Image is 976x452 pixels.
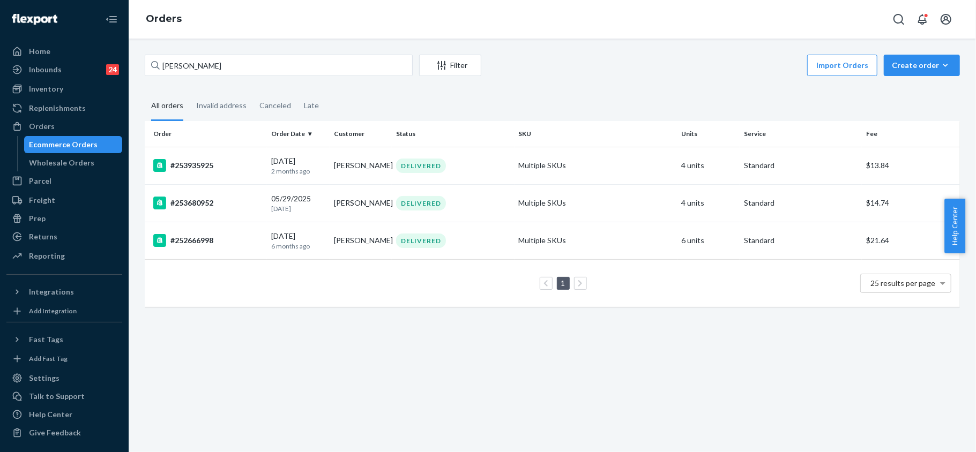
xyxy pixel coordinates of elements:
th: Units [677,121,740,147]
td: $13.84 [862,147,960,184]
img: Flexport logo [12,14,57,25]
a: Help Center [6,406,122,423]
td: [PERSON_NAME] [330,222,392,259]
div: DELIVERED [396,233,446,248]
p: Standard [744,235,858,246]
td: $21.64 [862,222,960,259]
div: DELIVERED [396,159,446,173]
div: Add Integration [29,306,77,315]
div: #252666998 [153,234,263,247]
button: Filter [419,55,481,76]
td: Multiple SKUs [515,184,677,222]
div: #253680952 [153,197,263,209]
div: 05/29/2025 [271,193,325,213]
th: Order Date [267,121,330,147]
div: Canceled [259,92,291,119]
a: Orders [6,118,122,135]
div: #253935925 [153,159,263,172]
button: Open Search Box [888,9,910,30]
button: Give Feedback [6,424,122,441]
button: Help Center [944,199,965,253]
a: Add Fast Tag [6,352,122,365]
ol: breadcrumbs [137,4,190,35]
td: [PERSON_NAME] [330,184,392,222]
th: SKU [515,121,677,147]
div: [DATE] [271,156,325,176]
div: Wholesale Orders [29,157,95,168]
a: Freight [6,192,122,209]
div: Create order [892,60,952,71]
th: Service [740,121,862,147]
div: Inbounds [29,64,62,75]
a: Returns [6,228,122,245]
button: Create order [884,55,960,76]
p: Standard [744,198,858,208]
div: Home [29,46,50,57]
td: $14.74 [862,184,960,222]
a: Parcel [6,172,122,190]
a: Add Integration [6,305,122,318]
a: Home [6,43,122,60]
a: Talk to Support [6,388,122,405]
div: All orders [151,92,183,121]
div: Talk to Support [29,391,85,402]
div: Parcel [29,176,51,186]
button: Import Orders [807,55,877,76]
a: Page 1 is your current page [559,278,568,288]
div: Add Fast Tag [29,354,68,363]
div: DELIVERED [396,196,446,210]
a: Reporting [6,247,122,265]
td: Multiple SKUs [515,147,677,184]
a: Replenishments [6,100,122,117]
td: 6 units [677,222,740,259]
a: Ecommerce Orders [24,136,123,153]
th: Fee [862,121,960,147]
div: Freight [29,195,55,206]
th: Order [145,121,267,147]
div: Orders [29,121,55,132]
div: Inventory [29,84,63,94]
div: Returns [29,231,57,242]
button: Fast Tags [6,331,122,348]
td: 4 units [677,147,740,184]
div: Settings [29,373,59,383]
button: Open notifications [912,9,933,30]
div: Replenishments [29,103,86,114]
button: Open account menu [935,9,957,30]
td: 4 units [677,184,740,222]
p: Standard [744,160,858,171]
div: Invalid address [196,92,247,119]
div: Late [304,92,319,119]
th: Status [392,121,514,147]
input: Search orders [145,55,413,76]
button: Close Navigation [101,9,122,30]
td: [PERSON_NAME] [330,147,392,184]
a: Wholesale Orders [24,154,123,171]
div: Filter [420,60,481,71]
p: 2 months ago [271,167,325,176]
a: Orders [146,13,182,25]
div: Prep [29,213,46,224]
a: Prep [6,210,122,227]
span: 25 results per page [871,278,936,288]
div: Fast Tags [29,334,63,345]
div: Ecommerce Orders [29,139,98,150]
div: Give Feedback [29,427,81,438]
p: 6 months ago [271,242,325,251]
div: Customer [334,129,388,138]
div: Integrations [29,287,74,297]
a: Settings [6,370,122,387]
div: 24 [106,64,119,75]
a: Inventory [6,80,122,97]
div: Reporting [29,251,65,261]
div: [DATE] [271,231,325,251]
a: Inbounds24 [6,61,122,78]
button: Integrations [6,283,122,300]
td: Multiple SKUs [515,222,677,259]
div: Help Center [29,409,72,420]
p: [DATE] [271,204,325,213]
